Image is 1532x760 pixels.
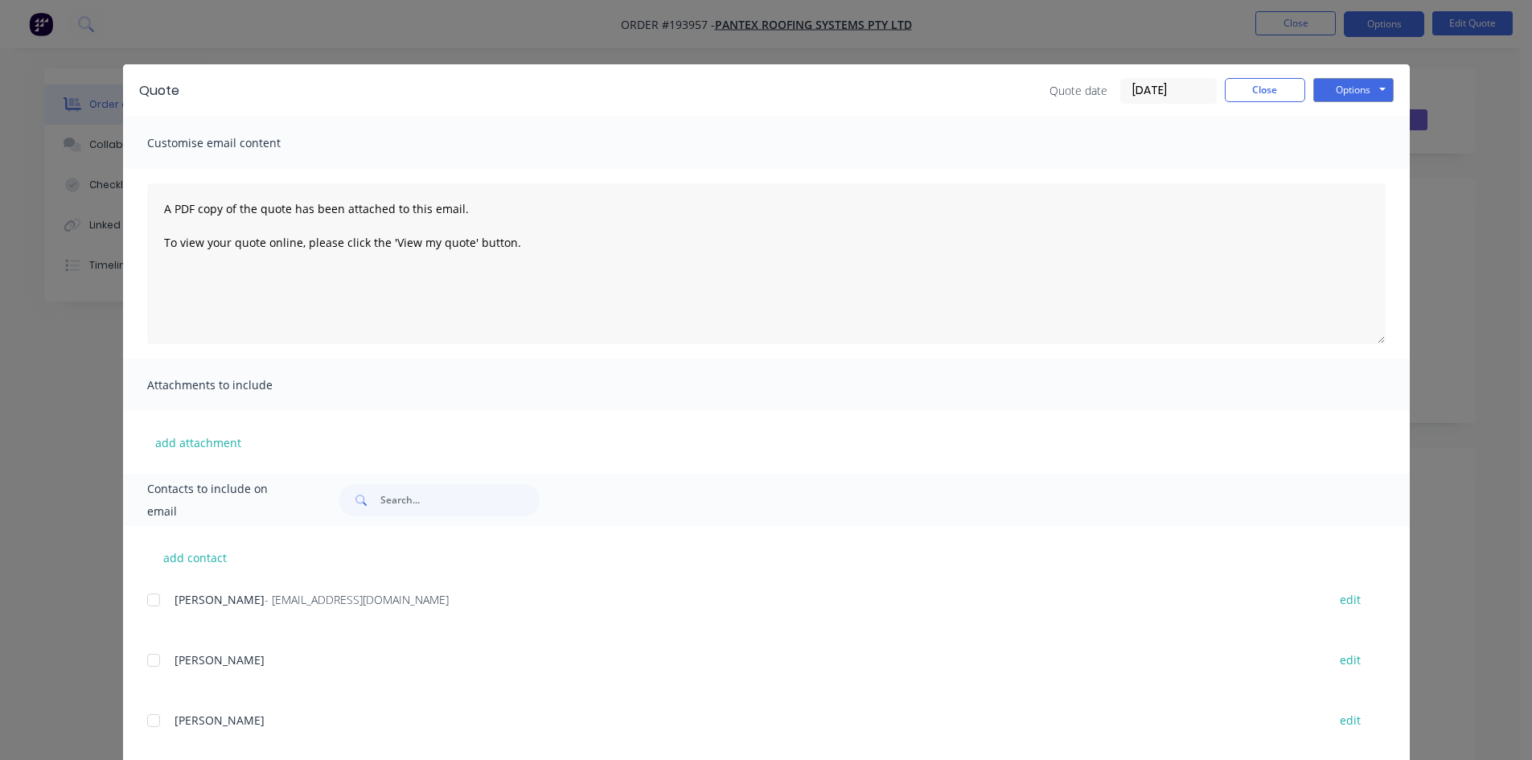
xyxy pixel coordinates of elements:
[1313,78,1394,102] button: Options
[139,81,179,101] div: Quote
[1225,78,1305,102] button: Close
[1330,649,1370,671] button: edit
[175,592,265,607] span: [PERSON_NAME]
[1049,82,1107,99] span: Quote date
[147,183,1386,344] textarea: A PDF copy of the quote has been attached to this email. To view your quote online, please click ...
[147,374,324,396] span: Attachments to include
[147,478,299,523] span: Contacts to include on email
[147,430,249,454] button: add attachment
[147,132,324,154] span: Customise email content
[380,484,540,516] input: Search...
[1330,709,1370,731] button: edit
[265,592,449,607] span: - [EMAIL_ADDRESS][DOMAIN_NAME]
[1330,589,1370,610] button: edit
[175,713,265,728] span: [PERSON_NAME]
[175,652,265,668] span: [PERSON_NAME]
[147,545,244,569] button: add contact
